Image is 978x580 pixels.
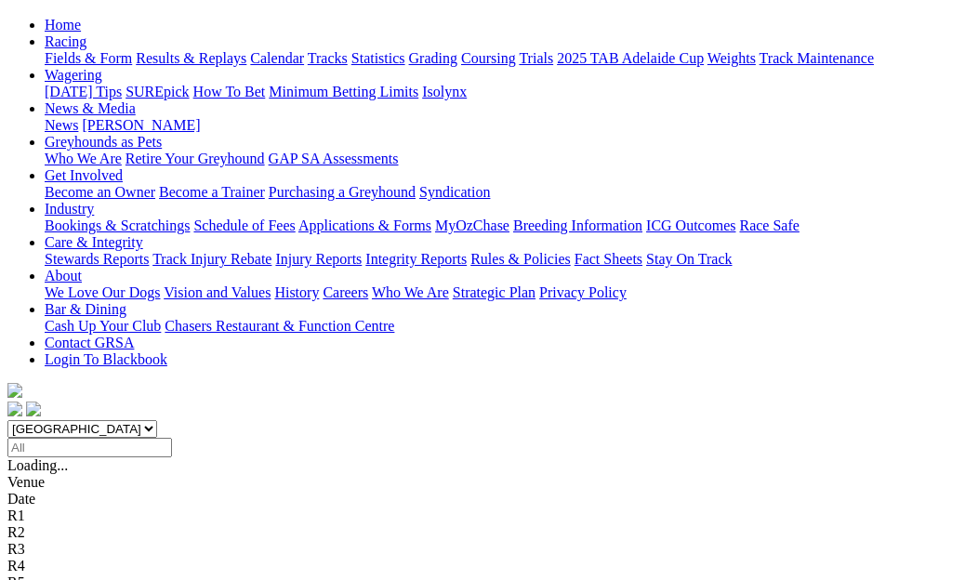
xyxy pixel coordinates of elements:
[7,474,971,491] div: Venue
[323,284,368,300] a: Careers
[539,284,627,300] a: Privacy Policy
[45,234,143,250] a: Care & Integrity
[409,50,457,66] a: Grading
[45,335,134,350] a: Contact GRSA
[298,217,431,233] a: Applications & Forms
[646,217,735,233] a: ICG Outcomes
[461,50,516,66] a: Coursing
[513,217,642,233] a: Breeding Information
[45,284,971,301] div: About
[45,351,167,367] a: Login To Blackbook
[45,301,126,317] a: Bar & Dining
[269,151,399,166] a: GAP SA Assessments
[193,84,266,99] a: How To Bet
[435,217,509,233] a: MyOzChase
[45,184,971,201] div: Get Involved
[45,151,122,166] a: Who We Are
[419,184,490,200] a: Syndication
[26,402,41,416] img: twitter.svg
[82,117,200,133] a: [PERSON_NAME]
[45,318,161,334] a: Cash Up Your Club
[470,251,571,267] a: Rules & Policies
[45,251,149,267] a: Stewards Reports
[351,50,405,66] a: Statistics
[45,117,78,133] a: News
[45,84,971,100] div: Wagering
[45,100,136,116] a: News & Media
[519,50,553,66] a: Trials
[159,184,265,200] a: Become a Trainer
[365,251,467,267] a: Integrity Reports
[45,201,94,217] a: Industry
[7,457,68,473] span: Loading...
[7,541,971,558] div: R3
[7,507,971,524] div: R1
[193,217,295,233] a: Schedule of Fees
[739,217,799,233] a: Race Safe
[126,151,265,166] a: Retire Your Greyhound
[7,558,971,574] div: R4
[45,268,82,283] a: About
[45,117,971,134] div: News & Media
[7,438,172,457] input: Select date
[152,251,271,267] a: Track Injury Rebate
[557,50,704,66] a: 2025 TAB Adelaide Cup
[45,184,155,200] a: Become an Owner
[45,167,123,183] a: Get Involved
[45,33,86,49] a: Racing
[269,84,418,99] a: Minimum Betting Limits
[45,217,190,233] a: Bookings & Scratchings
[45,50,132,66] a: Fields & Form
[45,151,971,167] div: Greyhounds as Pets
[250,50,304,66] a: Calendar
[760,50,874,66] a: Track Maintenance
[45,17,81,33] a: Home
[372,284,449,300] a: Who We Are
[45,318,971,335] div: Bar & Dining
[7,524,971,541] div: R2
[126,84,189,99] a: SUREpick
[45,134,162,150] a: Greyhounds as Pets
[136,50,246,66] a: Results & Replays
[575,251,642,267] a: Fact Sheets
[275,251,362,267] a: Injury Reports
[165,318,394,334] a: Chasers Restaurant & Function Centre
[646,251,732,267] a: Stay On Track
[45,217,971,234] div: Industry
[308,50,348,66] a: Tracks
[269,184,416,200] a: Purchasing a Greyhound
[453,284,535,300] a: Strategic Plan
[45,284,160,300] a: We Love Our Dogs
[164,284,271,300] a: Vision and Values
[422,84,467,99] a: Isolynx
[45,67,102,83] a: Wagering
[274,284,319,300] a: History
[45,50,971,67] div: Racing
[45,251,971,268] div: Care & Integrity
[7,402,22,416] img: facebook.svg
[707,50,756,66] a: Weights
[45,84,122,99] a: [DATE] Tips
[7,383,22,398] img: logo-grsa-white.png
[7,491,971,507] div: Date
